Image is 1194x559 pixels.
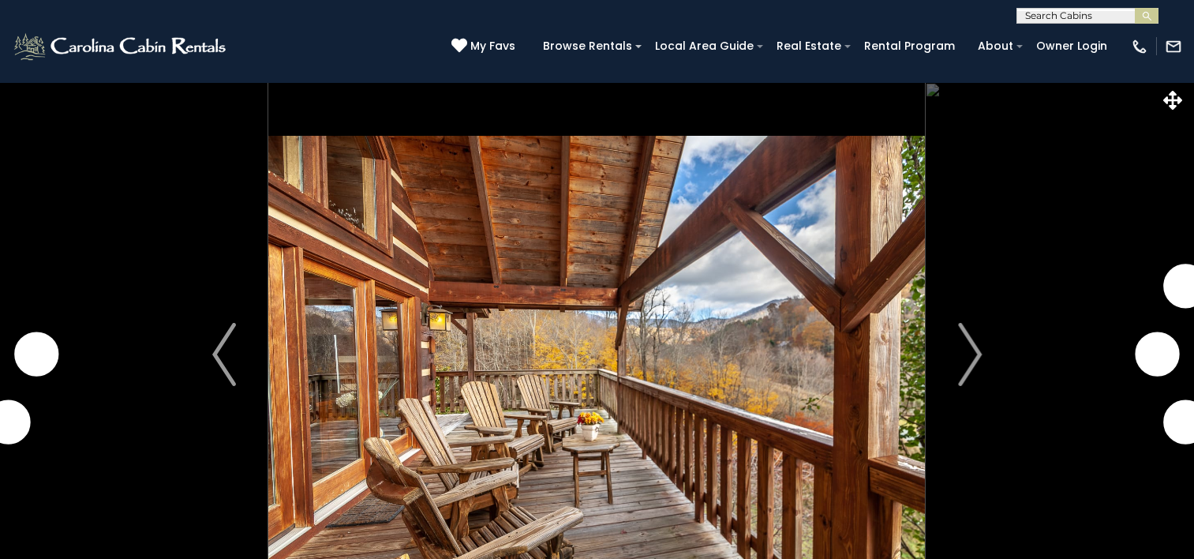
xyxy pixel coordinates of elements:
[1028,34,1115,58] a: Owner Login
[12,31,230,62] img: White-1-2.png
[647,34,762,58] a: Local Area Guide
[769,34,849,58] a: Real Estate
[535,34,640,58] a: Browse Rentals
[958,323,982,386] img: arrow
[856,34,963,58] a: Rental Program
[1131,38,1148,55] img: phone-regular-white.png
[212,323,236,386] img: arrow
[451,38,519,55] a: My Favs
[1165,38,1182,55] img: mail-regular-white.png
[970,34,1021,58] a: About
[470,38,515,54] span: My Favs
